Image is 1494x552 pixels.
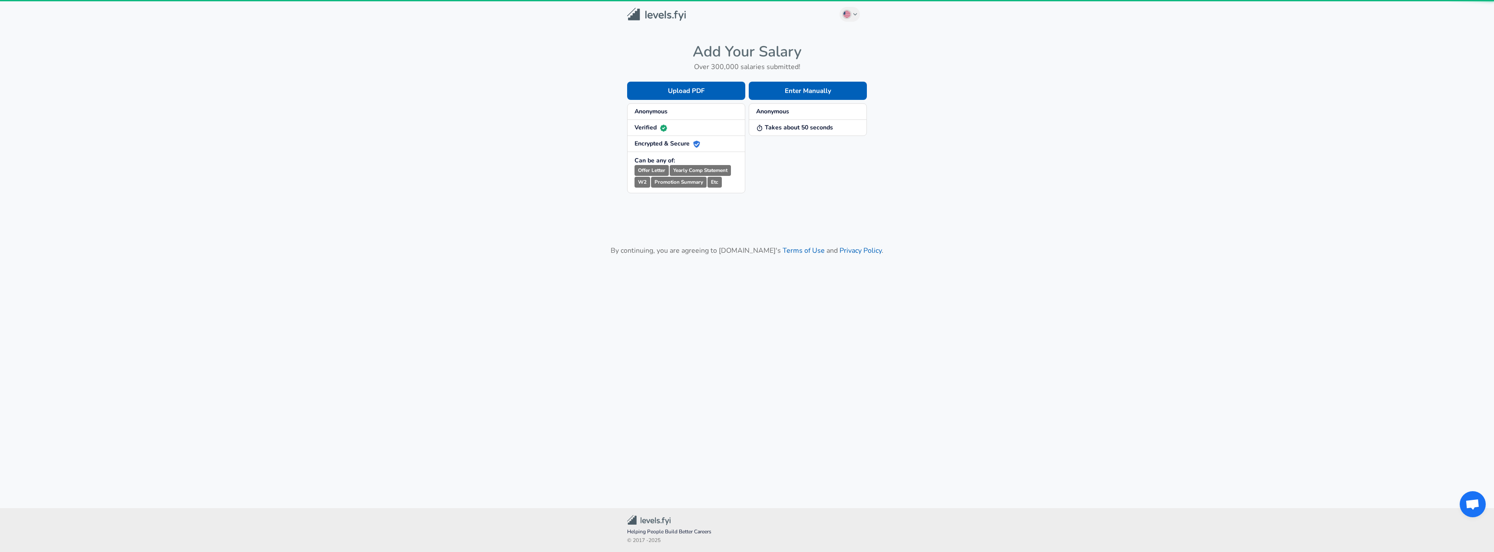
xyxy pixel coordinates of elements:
button: Upload PDF [627,82,745,100]
button: English (US) [840,7,860,22]
img: English (US) [843,11,850,18]
img: Levels.fyi Community [627,515,671,525]
strong: Takes about 50 seconds [756,123,833,132]
strong: Encrypted & Secure [635,139,700,148]
small: Promotion Summary [651,177,707,188]
small: Yearly Comp Statement [670,165,731,176]
h4: Add Your Salary [627,43,867,61]
a: Terms of Use [783,246,825,255]
strong: Can be any of: [635,156,675,165]
small: W2 [635,177,650,188]
h6: Over 300,000 salaries submitted! [627,61,867,73]
img: Levels.fyi [627,8,686,21]
span: © 2017 - 2025 [627,536,867,545]
small: Offer Letter [635,165,669,176]
span: Helping People Build Better Careers [627,528,867,536]
div: Open chat [1460,491,1486,517]
strong: Verified [635,123,667,132]
small: Etc [707,177,722,188]
strong: Anonymous [756,107,789,116]
a: Privacy Policy [840,246,882,255]
button: Enter Manually [749,82,867,100]
strong: Anonymous [635,107,668,116]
